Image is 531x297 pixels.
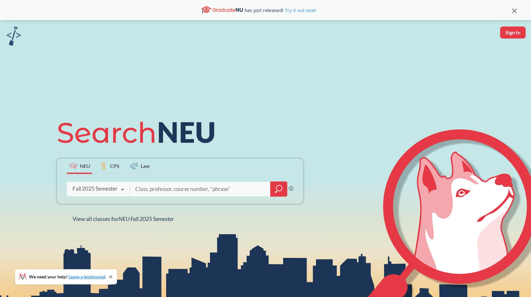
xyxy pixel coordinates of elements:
svg: magnifying glass [275,185,283,193]
div: Fall 2025 Semester [73,185,118,192]
a: Leave a testimonial [68,274,106,279]
div: magnifying glass [270,181,287,197]
span: Law [141,162,150,169]
span: CPS [110,162,120,169]
a: Try it out now! [283,7,316,13]
span: NEU Fall 2025 Semester [119,215,174,222]
a: sandbox logo [6,27,21,48]
span: has just released! [245,7,316,14]
button: Sign In [500,27,526,39]
span: View all classes for [73,215,174,222]
span: We need your help! [29,275,106,279]
img: sandbox logo [6,27,21,46]
input: Class, professor, course number, "phrase" [135,182,266,196]
span: NEU [80,162,90,169]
